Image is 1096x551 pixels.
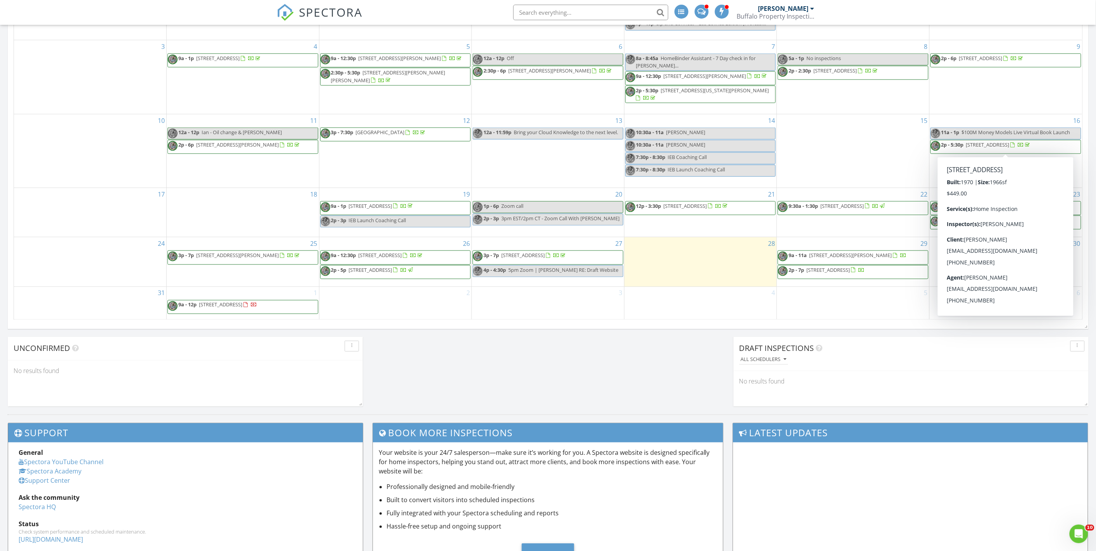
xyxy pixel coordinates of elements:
td: Go to August 6, 2025 [472,40,625,114]
li: Professionally designed and mobile-friendly [387,482,717,492]
a: Go to August 25, 2025 [309,237,319,250]
div: Status [19,520,352,529]
td: Go to August 3, 2025 [14,40,167,114]
img: ian_bpi_profile.jpg [931,141,941,151]
span: [STREET_ADDRESS] [199,301,242,308]
a: 2p - 5p [STREET_ADDRESS] [331,266,414,273]
span: 2p - 5:30p [636,87,659,94]
td: Go to August 8, 2025 [777,40,930,114]
a: 3p - 7:30p [GEOGRAPHIC_DATA] [331,129,427,136]
div: [PERSON_NAME] [758,5,809,12]
span: [STREET_ADDRESS] [813,67,857,74]
span: 11a - 1p [941,129,960,136]
td: Go to August 31, 2025 [14,287,167,320]
td: Go to August 29, 2025 [777,237,930,287]
a: Go to August 6, 2025 [618,40,624,53]
a: 2p - 5p [STREET_ADDRESS] [320,265,471,279]
span: 9a - 12:30p [636,73,661,79]
span: 3p - 7p [483,252,499,259]
td: Go to August 21, 2025 [624,188,777,237]
a: Go to August 10, 2025 [156,114,166,127]
a: 2p - 5:30p [STREET_ADDRESS] [930,140,1081,154]
a: Go to August 29, 2025 [919,237,929,250]
span: 5pm Zoom | [PERSON_NAME] RE: Draft Website [508,266,618,273]
img: ian_bpi_profile.jpg [778,266,788,276]
td: Go to August 20, 2025 [472,188,625,237]
a: 9:30a - 1:30p [STREET_ADDRESS] [778,201,929,215]
td: Go to August 7, 2025 [624,40,777,114]
li: Hassle-free setup and ongoing support [387,522,717,531]
td: Go to September 6, 2025 [929,287,1082,320]
span: 8a - 8:45a [636,55,659,62]
div: No results found [8,361,363,382]
a: 9:30a - 1:30p [STREET_ADDRESS] [789,202,886,209]
img: ian_bpi_profile.jpg [473,252,483,261]
button: All schedulers [739,355,788,365]
a: 2p - 7p [STREET_ADDRESS] [778,265,929,279]
a: Go to August 20, 2025 [614,188,624,200]
img: ian_bpi_profile.jpg [778,67,788,77]
span: Zoom call [501,202,523,209]
span: [GEOGRAPHIC_DATA] [356,129,405,136]
img: ian_bpi_profile.jpg [473,55,483,64]
a: Spectora HQ [19,503,56,511]
span: [STREET_ADDRESS] [349,202,392,209]
a: 9a - 12:30p [STREET_ADDRESS][PERSON_NAME] [625,71,776,85]
img: bpi_profile.png [473,266,483,276]
a: 9a - 12p [STREET_ADDRESS] [167,300,318,314]
td: Go to September 4, 2025 [624,287,777,320]
span: [STREET_ADDRESS][US_STATE][PERSON_NAME] [661,87,769,94]
span: 9:30a - 1:30p [789,202,818,209]
div: Check system performance and scheduled maintenance. [19,529,352,535]
span: 3p - 7p [178,252,194,259]
a: Go to August 17, 2025 [156,188,166,200]
span: [PERSON_NAME] [666,141,706,148]
span: 12a - 12p [178,129,199,136]
a: 2:30p - 5:30p [STREET_ADDRESS][PERSON_NAME][PERSON_NAME] [320,68,471,85]
td: Go to September 5, 2025 [777,287,930,320]
span: No inspections [806,55,841,62]
span: 2p - 2:30p [789,67,811,74]
span: [STREET_ADDRESS][PERSON_NAME] [959,217,1042,224]
a: 2:30p - 6p [STREET_ADDRESS][PERSON_NAME] [483,67,613,74]
td: Go to August 27, 2025 [472,237,625,287]
a: Spectora Academy [19,467,81,476]
span: 10:30a - 11a [636,141,664,148]
span: [STREET_ADDRESS] [664,202,707,209]
a: Spectora YouTube Channel [19,458,104,466]
div: No results found [734,371,1089,392]
span: Unconfirmed [14,343,70,354]
a: 3p - 7p [STREET_ADDRESS][PERSON_NAME] [178,252,301,259]
h3: Book More Inspections [373,423,723,442]
img: bpi_profile.png [473,129,483,138]
iframe: Intercom live chat [1070,525,1088,543]
a: Support Center [19,477,70,485]
span: Draft Inspections [739,343,814,354]
a: 9a - 1p [STREET_ADDRESS] [167,54,318,67]
a: Go to September 5, 2025 [923,287,929,299]
a: Go to September 6, 2025 [1075,287,1082,299]
span: 2p - 3p [331,217,347,224]
a: 3p - 7p [STREET_ADDRESS] [473,250,623,264]
a: 9a - 12p [STREET_ADDRESS] [178,301,257,308]
span: 10 [1086,525,1094,531]
a: 9a - 1p [STREET_ADDRESS] [320,201,471,215]
li: Built to convert visitors into scheduled inspections [387,496,717,505]
span: 2:30p - 6p [483,67,506,74]
td: Go to August 23, 2025 [929,188,1082,237]
span: 9a - 12:30p [331,55,356,62]
span: [STREET_ADDRESS] [969,202,1012,209]
td: Go to September 1, 2025 [167,287,319,320]
a: Go to August 27, 2025 [614,237,624,250]
img: bpi_profile.png [626,129,635,138]
div: All schedulers [741,357,787,363]
a: 9a - 12:30p [STREET_ADDRESS][PERSON_NAME] [636,73,768,79]
span: [STREET_ADDRESS] [820,202,864,209]
img: ian_bpi_profile.jpg [626,87,635,97]
span: 2p - 3p [483,215,499,222]
a: 3p - 7p [STREET_ADDRESS][PERSON_NAME] [167,250,318,264]
img: ian_bpi_profile.jpg [626,202,635,212]
td: Go to September 3, 2025 [472,287,625,320]
img: ian_bpi_profile.jpg [168,252,178,261]
a: Go to August 18, 2025 [309,188,319,200]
